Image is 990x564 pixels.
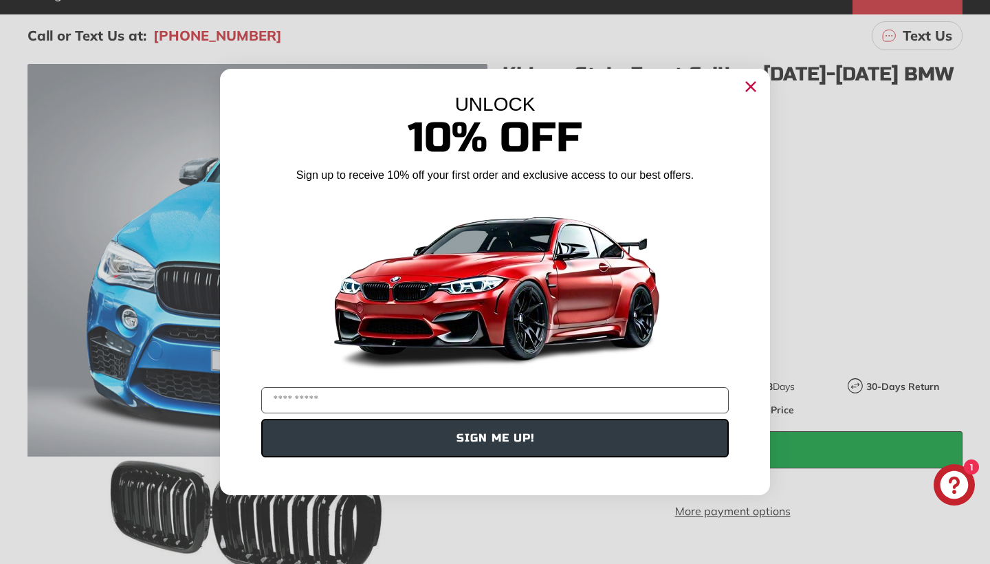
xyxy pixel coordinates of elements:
span: Sign up to receive 10% off your first order and exclusive access to our best offers. [296,169,694,181]
input: YOUR EMAIL [261,387,729,413]
inbox-online-store-chat: Shopify online store chat [929,464,979,509]
button: SIGN ME UP! [261,419,729,457]
span: UNLOCK [455,94,536,115]
span: 10% Off [408,113,582,163]
button: Close dialog [740,76,762,98]
img: Banner showing BMW 4 Series Body kit [323,188,667,382]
